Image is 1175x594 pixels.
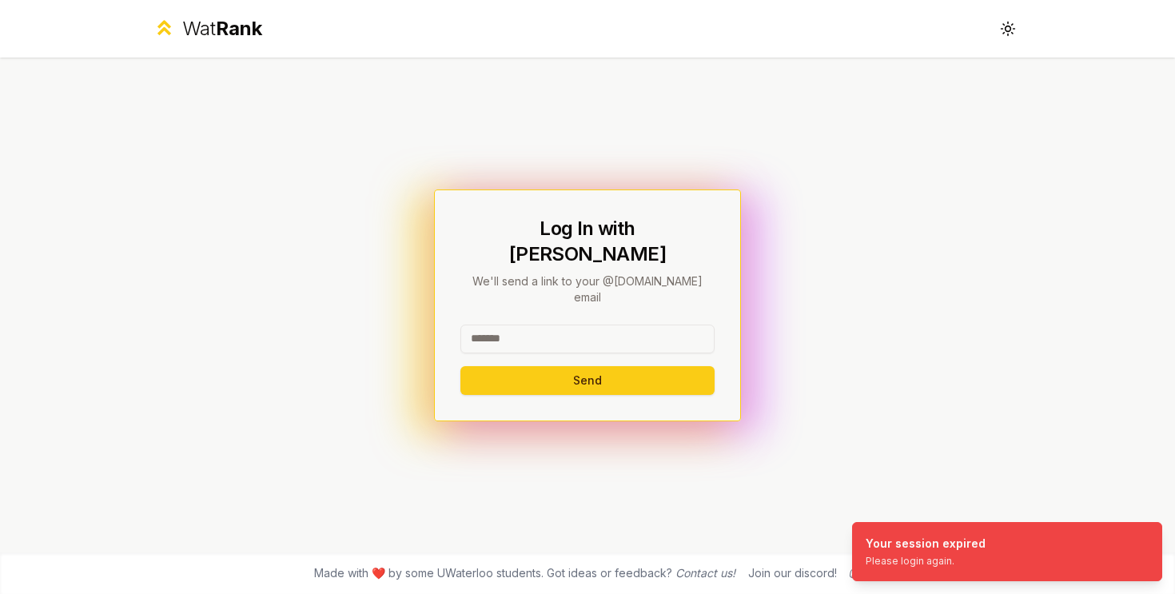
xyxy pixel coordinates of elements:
span: Made with ❤️ by some UWaterloo students. Got ideas or feedback? [314,565,735,581]
button: Send [460,366,715,395]
a: Contact us! [675,566,735,580]
a: WatRank [153,16,262,42]
h1: Log In with [PERSON_NAME] [460,216,715,267]
span: Rank [216,17,262,40]
p: We'll send a link to your @[DOMAIN_NAME] email [460,273,715,305]
div: Join our discord! [748,565,837,581]
div: Your session expired [866,536,986,552]
div: Wat [182,16,262,42]
div: Please login again. [866,555,986,568]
